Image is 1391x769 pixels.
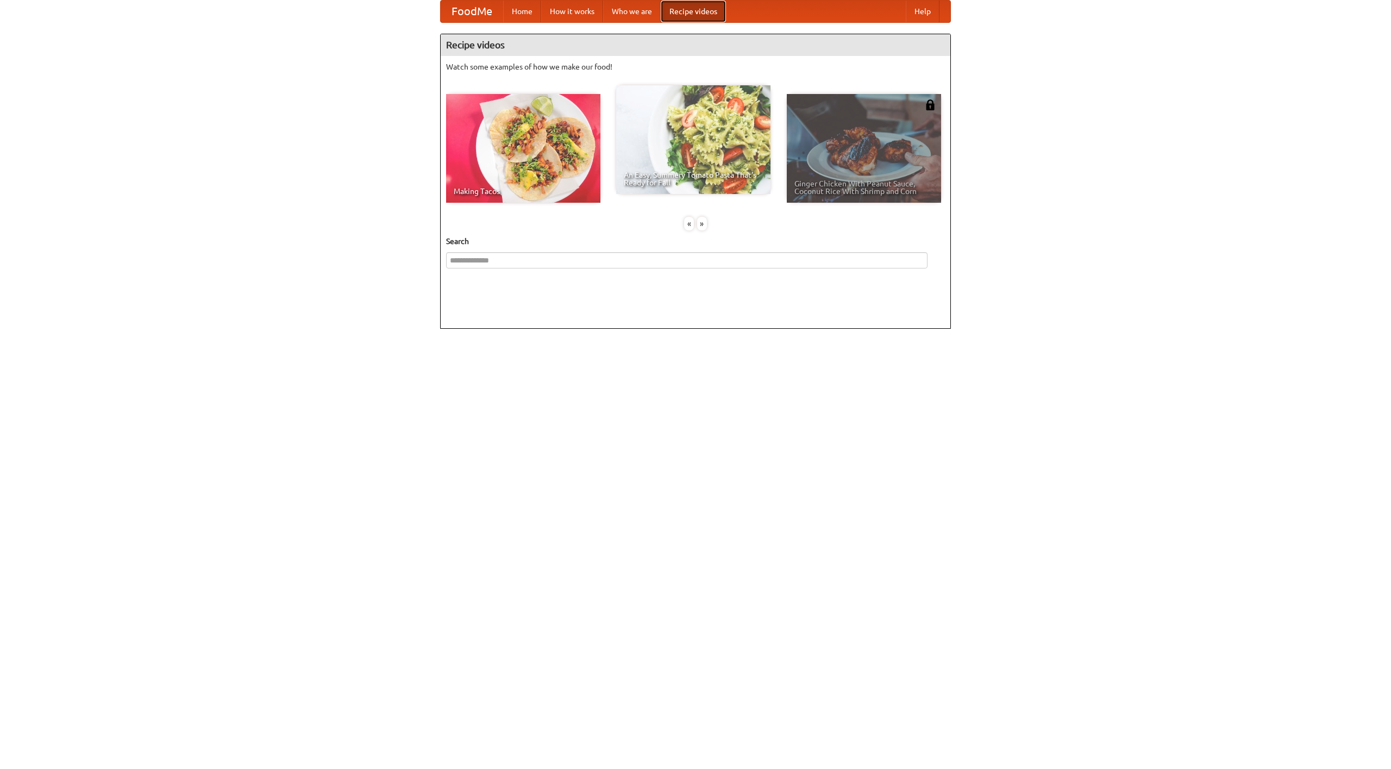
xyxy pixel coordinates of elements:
img: 483408.png [925,99,936,110]
h4: Recipe videos [441,34,950,56]
a: FoodMe [441,1,503,22]
a: Help [906,1,939,22]
h5: Search [446,236,945,247]
a: Making Tacos [446,94,600,203]
p: Watch some examples of how we make our food! [446,61,945,72]
span: Making Tacos [454,187,593,195]
a: How it works [541,1,603,22]
a: Who we are [603,1,661,22]
a: Home [503,1,541,22]
a: An Easy, Summery Tomato Pasta That's Ready for Fall [616,85,770,194]
span: An Easy, Summery Tomato Pasta That's Ready for Fall [624,171,763,186]
div: « [684,217,694,230]
a: Recipe videos [661,1,726,22]
div: » [697,217,707,230]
